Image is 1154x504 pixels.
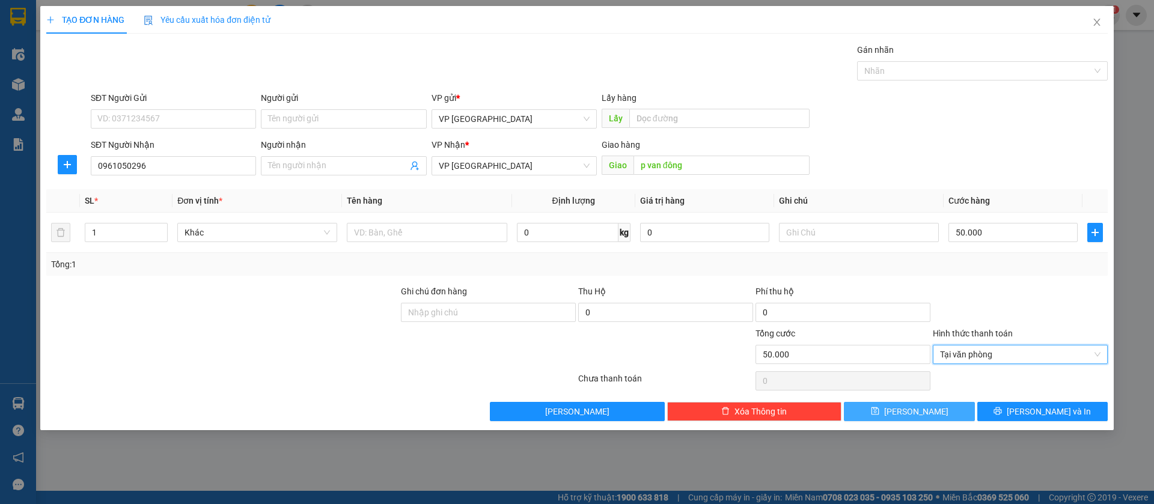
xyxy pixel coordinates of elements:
[667,402,842,421] button: deleteXóa Thông tin
[177,196,222,205] span: Đơn vị tính
[734,405,787,418] span: Xóa Thông tin
[577,372,754,393] div: Chưa thanh toán
[640,223,769,242] input: 0
[401,287,467,296] label: Ghi chú đơn hàng
[51,223,70,242] button: delete
[91,91,256,105] div: SĐT Người Gửi
[884,405,948,418] span: [PERSON_NAME]
[439,157,590,175] span: VP Sài Gòn
[977,402,1108,421] button: printer[PERSON_NAME] và In
[261,138,426,151] div: Người nhận
[857,45,894,55] label: Gán nhãn
[46,15,124,25] span: TẠO ĐƠN HÀNG
[721,407,730,416] span: delete
[756,329,795,338] span: Tổng cước
[410,161,420,171] span: user-add
[618,223,630,242] span: kg
[779,223,939,242] input: Ghi Chú
[261,91,426,105] div: Người gửi
[46,16,55,24] span: plus
[602,93,637,103] span: Lấy hàng
[1092,17,1102,27] span: close
[545,405,609,418] span: [PERSON_NAME]
[144,16,153,25] img: icon
[91,138,256,151] div: SĐT Người Nhận
[347,223,507,242] input: VD: Bàn, Ghế
[439,110,590,128] span: VP Lộc Ninh
[602,140,640,150] span: Giao hàng
[58,155,77,174] button: plus
[940,345,1101,363] span: Tại văn phòng
[994,407,1002,416] span: printer
[871,407,879,416] span: save
[756,285,930,303] div: Phí thu hộ
[1080,6,1114,40] button: Close
[602,156,633,175] span: Giao
[1007,405,1091,418] span: [PERSON_NAME] và In
[640,196,685,205] span: Giá trị hàng
[602,109,629,128] span: Lấy
[185,223,330,241] span: Khác
[578,287,606,296] span: Thu Hộ
[844,402,974,421] button: save[PERSON_NAME]
[1087,223,1103,242] button: plus
[933,329,1013,338] label: Hình thức thanh toán
[401,303,576,322] input: Ghi chú đơn hàng
[51,258,445,271] div: Tổng: 1
[432,140,465,150] span: VP Nhận
[633,156,810,175] input: Dọc đường
[629,109,810,128] input: Dọc đường
[347,196,382,205] span: Tên hàng
[58,160,76,169] span: plus
[1088,228,1102,237] span: plus
[552,196,595,205] span: Định lượng
[144,15,270,25] span: Yêu cầu xuất hóa đơn điện tử
[774,189,944,213] th: Ghi chú
[432,91,597,105] div: VP gửi
[490,402,665,421] button: [PERSON_NAME]
[85,196,94,205] span: SL
[948,196,990,205] span: Cước hàng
